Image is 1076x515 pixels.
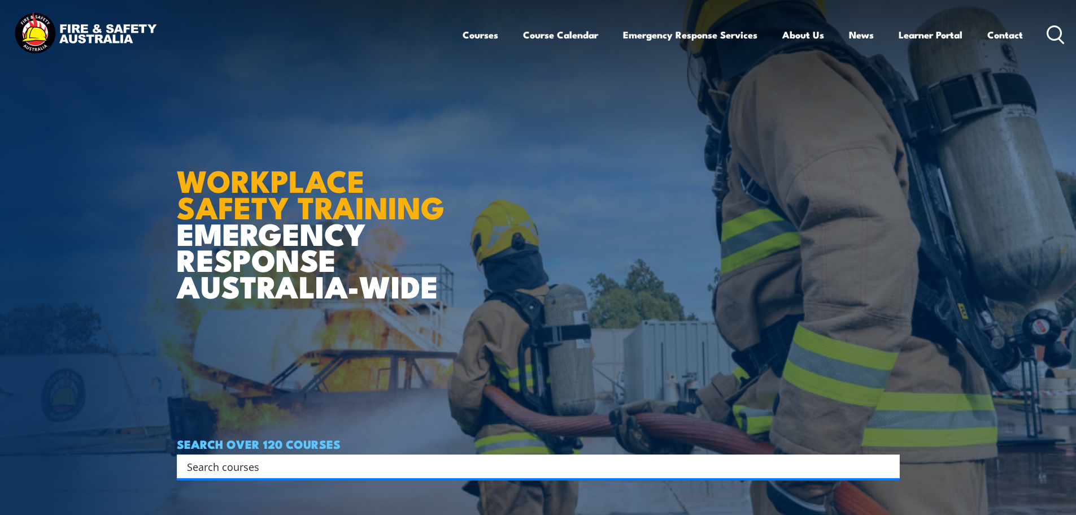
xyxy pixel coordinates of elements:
[187,458,875,475] input: Search input
[177,438,900,450] h4: SEARCH OVER 120 COURSES
[782,20,824,50] a: About Us
[177,156,445,230] strong: WORKPLACE SAFETY TRAINING
[189,458,877,474] form: Search form
[463,20,498,50] a: Courses
[987,20,1023,50] a: Contact
[899,20,962,50] a: Learner Portal
[523,20,598,50] a: Course Calendar
[177,139,453,299] h1: EMERGENCY RESPONSE AUSTRALIA-WIDE
[623,20,757,50] a: Emergency Response Services
[849,20,874,50] a: News
[880,458,896,474] button: Search magnifier button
